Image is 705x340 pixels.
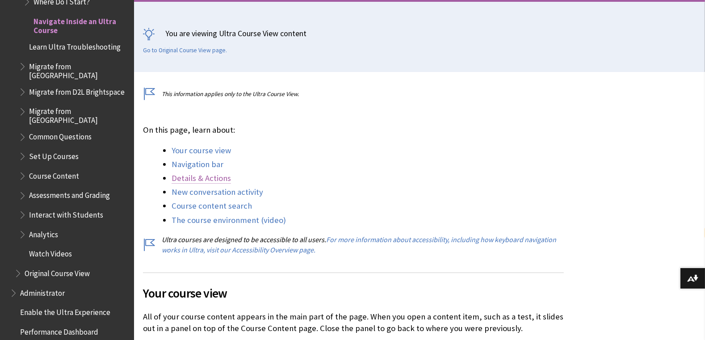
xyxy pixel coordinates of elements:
[143,124,564,136] p: On this page, learn about:
[172,187,263,197] a: New conversation activity
[25,266,90,278] span: Original Course View
[29,149,79,161] span: Set Up Courses
[29,207,103,219] span: Interact with Students
[29,247,72,259] span: Watch Videos
[20,324,98,336] span: Performance Dashboard
[172,201,252,211] a: Course content search
[143,284,564,302] span: Your course view
[172,215,286,226] a: The course environment (video)
[29,84,125,97] span: Migrate from D2L Brightspace
[172,145,231,156] a: Your course view
[143,90,564,98] p: This information applies only to the Ultra Course View.
[162,235,556,254] a: For more information about accessibility, including how keyboard navigation works in Ultra, visit...
[29,104,128,125] span: Migrate from [GEOGRAPHIC_DATA]
[143,235,564,255] p: Ultra courses are designed to be accessible to all users.
[29,227,58,239] span: Analytics
[34,14,128,35] span: Navigate Inside an Ultra Course
[20,285,65,298] span: Administrator
[143,28,696,39] p: You are viewing Ultra Course View content
[29,39,121,51] span: Learn Ultra Troubleshooting
[172,159,223,170] a: Navigation bar
[172,173,231,184] a: Details & Actions
[143,46,227,55] a: Go to Original Course View page.
[143,311,564,334] p: All of your course content appears in the main part of the page. When you open a content item, su...
[20,305,110,317] span: Enable the Ultra Experience
[29,130,92,142] span: Common Questions
[29,168,79,180] span: Course Content
[29,188,110,200] span: Assessments and Grading
[29,59,128,80] span: Migrate from [GEOGRAPHIC_DATA]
